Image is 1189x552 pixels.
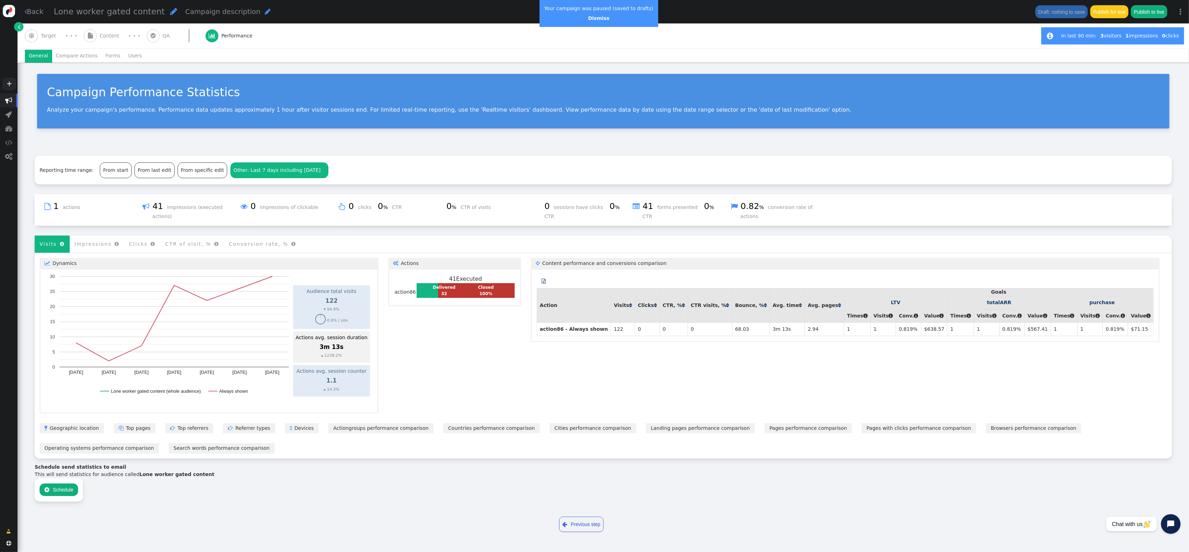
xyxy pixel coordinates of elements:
[1128,322,1153,336] td: $71.15
[285,423,319,433] a: Devices
[52,50,102,62] li: Compare Actions
[870,322,896,336] td: 1
[726,303,729,308] span: Click to sort
[6,111,12,118] span: 
[339,201,346,212] span: 
[635,288,660,322] th: Clicks
[328,423,433,433] a: Actiongroups performance comparison
[615,204,620,210] small: %
[47,84,1160,101] div: Campaign Performance Statistics
[921,322,947,336] td: $638.57
[732,322,770,336] td: 68.03
[1051,322,1077,336] td: 1
[550,423,636,433] a: Cities performance comparison
[1100,33,1104,39] b: 3
[2,525,16,538] a: 
[417,275,515,283] div: Executed
[41,32,59,40] span: Target
[987,300,1011,305] a: totalARR
[234,167,321,173] span: Other: Last 7 days including [DATE]
[250,201,258,211] span: 0
[759,204,764,210] small: %
[25,23,84,48] a:  Target · · ·
[228,426,235,431] span: 
[84,23,147,48] a:  Content · · ·
[151,242,155,246] span: 
[1090,300,1115,305] a: purchase
[46,274,291,407] div: A chart.
[40,443,159,453] a: Operating systems performance comparison
[114,242,119,246] span: 
[167,370,181,375] text: [DATE]
[544,214,559,219] span: CTR
[531,258,1160,268] a: Content performance and conversions comparison
[1024,322,1051,336] td: $567.41
[128,31,140,41] div: · · ·
[165,423,213,433] a: Top referrers
[537,322,611,336] th: action86 - Always shown
[169,443,275,453] a: Search words performance comparison
[544,201,552,211] span: 0
[870,309,896,322] th: Visits
[35,236,70,253] li: Visits
[458,284,514,297] td: Closed 100%
[178,163,227,178] div: From specific edit
[770,322,805,336] td: 3m 13s
[35,464,126,470] b: Schedule send statistics to email
[111,389,201,394] text: Lone worker gated content (whole audience)
[844,288,1153,296] th: Goals
[1103,322,1128,336] td: 0.819%
[326,377,337,384] span: 1.1
[633,201,640,212] span: 
[135,163,174,178] div: From last edit
[69,370,83,375] text: [DATE]
[50,274,55,279] text: 30
[642,201,655,211] span: 41
[452,204,457,210] small: %
[1146,313,1150,318] span: 
[770,288,805,322] th: Avg. time
[562,520,567,529] span: 
[102,50,124,62] li: Forms
[682,303,685,308] span: Click to sort
[732,288,770,322] th: Bounce, %
[1024,309,1051,322] th: Value
[147,23,206,48] a:  QA
[7,528,11,535] span: 
[863,313,868,318] span: 
[152,204,222,219] span: impressions (executed actions)
[295,307,367,313] div: ▾ 94.9%
[295,367,368,375] td: Actions avg. session counter
[635,322,660,336] td: 0
[764,302,767,308] a: 
[14,22,23,32] a: 
[657,204,702,210] span: forms presented
[232,370,247,375] text: [DATE]
[805,288,844,322] th: Avg. pages
[731,201,738,212] span: 
[611,288,635,322] th: Visits
[740,201,766,211] span: 0.82
[1051,309,1077,322] th: Times
[327,318,348,323] span: 0.9% / site
[891,300,901,305] a: LTV
[688,288,732,322] th: CTR visits, %
[896,309,921,322] th: Conv.
[805,322,844,336] td: 2.94
[348,201,356,211] span: 0
[1172,1,1189,22] a: ⋮
[290,426,294,431] span: 
[1128,309,1153,322] th: Value
[44,487,49,492] span: 
[1017,313,1022,318] span: 
[862,423,976,433] a: Pages with clicks performance comparison
[799,303,802,308] span: Click to sort
[378,201,390,211] span: 0
[610,201,622,211] span: 0
[765,423,852,433] a: Pages performance comparison
[54,7,165,16] span: Lone worker gated content
[322,168,325,173] span: 
[921,309,947,322] th: Value
[214,242,219,246] span: 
